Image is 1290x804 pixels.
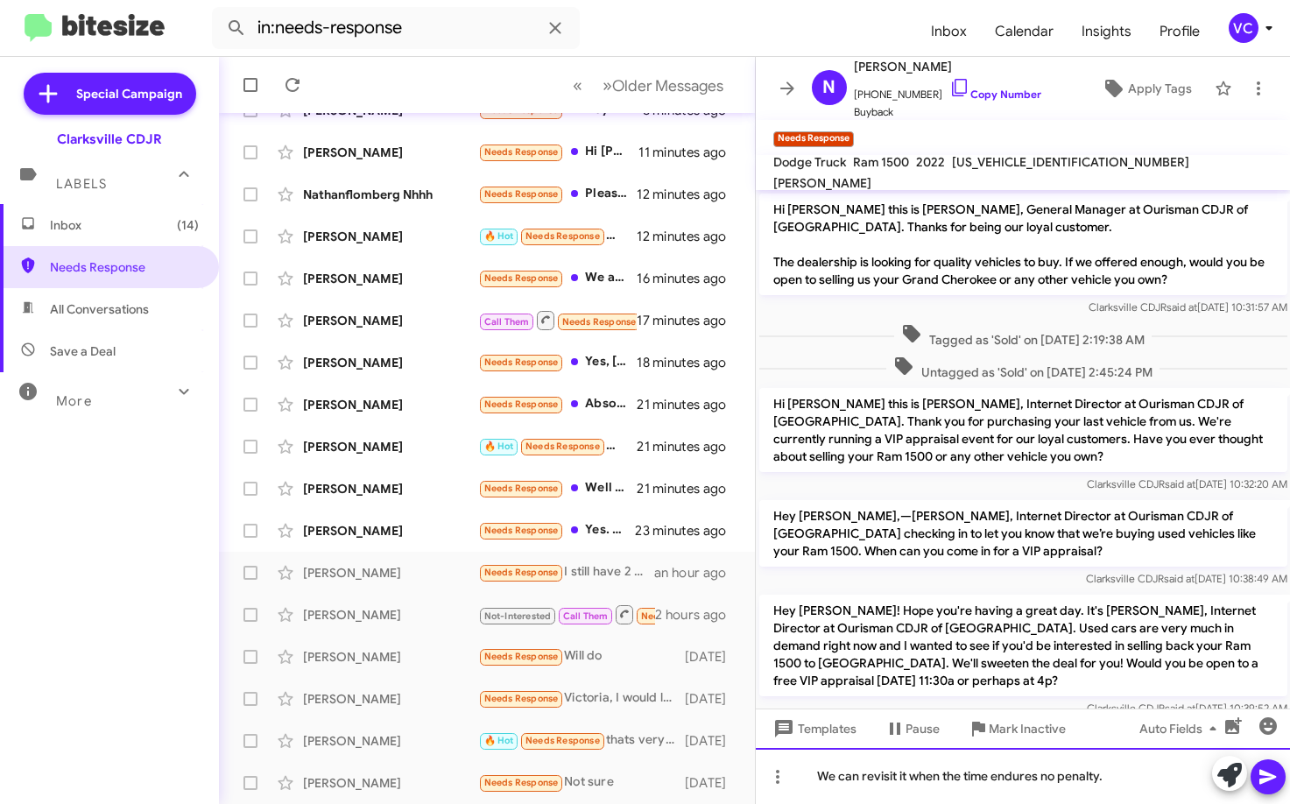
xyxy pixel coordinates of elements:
span: Special Campaign [76,85,182,102]
p: Hi [PERSON_NAME] this is [PERSON_NAME], Internet Director at Ourisman CDJR of [GEOGRAPHIC_DATA]. ... [759,388,1287,472]
div: Clarksville CDJR [57,130,162,148]
a: Profile [1145,6,1214,57]
span: Needs Response [484,567,559,578]
span: Needs Response [484,693,559,704]
div: 17 minutes ago [637,312,740,329]
span: Clarksville CDJR [DATE] 10:32:20 AM [1086,477,1286,490]
div: 2 hours ago [655,606,740,624]
span: Ram 1500 [853,154,909,170]
span: More [56,393,92,409]
span: Apply Tags [1128,73,1192,104]
span: Buyback [854,103,1041,121]
div: [PERSON_NAME] [303,648,478,666]
div: [PERSON_NAME] [303,690,478,708]
a: Copy Number [949,88,1041,101]
div: Hi [PERSON_NAME], thank you. Is this the 2023 Model 3 Performance? [478,142,638,162]
div: 12 minutes ago [637,186,740,203]
button: Mark Inactive [954,713,1080,744]
span: Call Them [484,316,530,328]
button: Templates [756,713,871,744]
span: Needs Response [50,258,199,276]
span: Pause [906,713,940,744]
div: [DATE] [685,774,741,792]
div: Not sure [478,772,685,793]
span: said at [1164,702,1195,715]
div: I think I missed your call [478,603,655,625]
div: I still have 2 years on it for the lease. I believe i would be penalized heavily for that. [478,562,654,582]
p: Hi [PERSON_NAME] this is [PERSON_NAME], General Manager at Ourisman CDJR of [GEOGRAPHIC_DATA]. Th... [759,194,1287,295]
p: Hey [PERSON_NAME]! Hope you're having a great day. It's [PERSON_NAME], Internet Director at Ouris... [759,595,1287,696]
div: Will text [DATE] or [DATE] [478,436,637,456]
div: thats very close to me can i see a walk around of the vehicle please [478,730,685,751]
span: N [822,74,835,102]
div: [PERSON_NAME] [303,312,478,329]
span: Inbox [50,216,199,234]
span: [PHONE_NUMBER] [854,77,1041,103]
a: Calendar [981,6,1068,57]
div: Nathanflomberg Nhhh [303,186,478,203]
div: [PERSON_NAME] [303,732,478,750]
span: Older Messages [612,76,723,95]
button: VC [1214,13,1271,43]
span: Labels [56,176,107,192]
div: 11 minutes ago [638,144,740,161]
span: Needs Response [641,610,715,622]
span: said at [1163,572,1194,585]
div: 16 minutes ago [637,270,740,287]
div: We asked for an OTD price and the salesperson said they couldn't provide it. We don't waste time ... [478,268,637,288]
span: Untagged as 'Sold' on [DATE] 2:45:24 PM [886,356,1160,381]
input: Search [212,7,580,49]
span: Needs Response [484,525,559,536]
div: Full Line ? [478,226,637,246]
div: [PERSON_NAME] [303,564,478,582]
div: Victoria, I would love to make a deal. I want to buy two new cars by the end of this year. Tradin... [478,688,685,709]
span: said at [1164,477,1195,490]
button: Apply Tags [1085,73,1206,104]
span: Tagged as 'Sold' on [DATE] 2:19:38 AM [894,323,1152,349]
nav: Page navigation example [563,67,734,103]
div: an hour ago [654,564,740,582]
span: Call Them [563,610,609,622]
span: Needs Response [484,188,559,200]
div: Well talked with sales man he never sent me a quote [478,478,637,498]
div: [PERSON_NAME] [303,522,478,540]
span: 🔥 Hot [484,230,514,242]
div: [PERSON_NAME] [303,480,478,497]
span: Needs Response [484,398,559,410]
span: Needs Response [484,356,559,368]
div: [PERSON_NAME] [303,354,478,371]
span: Needs Response [525,441,600,452]
p: Hey [PERSON_NAME],—[PERSON_NAME], Internet Director at Ourisman CDJR of [GEOGRAPHIC_DATA] checkin... [759,500,1287,567]
button: Next [592,67,734,103]
div: [DATE] [685,648,741,666]
div: Inbound Call [478,309,637,331]
span: [PERSON_NAME] [773,175,871,191]
span: Auto Fields [1139,713,1223,744]
div: VC [1229,13,1258,43]
span: Mark Inactive [989,713,1066,744]
div: [PERSON_NAME] [303,606,478,624]
div: [PERSON_NAME] [303,774,478,792]
span: [US_VEHICLE_IDENTIFICATION_NUMBER] [952,154,1189,170]
div: [DATE] [685,690,741,708]
div: [PERSON_NAME] [303,228,478,245]
button: Auto Fields [1125,713,1237,744]
span: Clarksville CDJR [DATE] 10:31:57 AM [1088,300,1286,314]
span: Needs Response [484,146,559,158]
div: Will do [478,646,685,666]
span: » [603,74,612,96]
div: Yes. Everything was fine. [PERSON_NAME] was great. [478,520,636,540]
div: Absolutely not. It was horrible [478,394,637,414]
a: Inbox [917,6,981,57]
div: 18 minutes ago [637,354,740,371]
span: Dodge Truck [773,154,846,170]
span: « [573,74,582,96]
span: Save a Deal [50,342,116,360]
a: Special Campaign [24,73,196,115]
div: 21 minutes ago [637,396,740,413]
div: 21 minutes ago [637,480,740,497]
span: Needs Response [562,316,637,328]
span: 2022 [916,154,945,170]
